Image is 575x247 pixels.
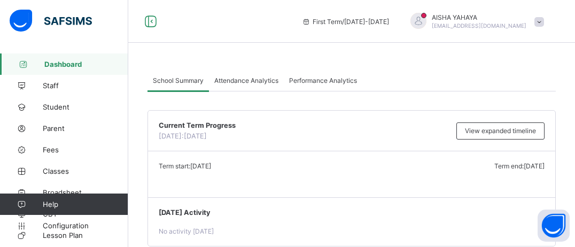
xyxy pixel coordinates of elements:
span: Staff [43,81,128,90]
span: [DATE]: [DATE] [159,132,207,140]
button: Open asap [538,210,570,242]
span: session/term information [302,18,389,26]
span: Fees [43,145,128,154]
span: Current Term Progress [159,121,451,129]
span: AISHA YAHAYA [432,13,526,21]
span: Term start: [DATE] [159,162,211,170]
span: No activity [DATE] [159,227,214,235]
span: Classes [43,167,128,175]
span: Configuration [43,221,128,230]
span: Broadsheet [43,188,128,197]
span: [EMAIL_ADDRESS][DOMAIN_NAME] [432,22,526,29]
div: AISHAYAHAYA [400,13,549,30]
span: Parent [43,124,128,133]
span: View expanded timeline [465,127,536,135]
span: Student [43,103,128,111]
span: Term end: [DATE] [494,162,545,170]
span: Performance Analytics [289,76,357,84]
span: [DATE] Activity [159,209,545,217]
img: safsims [10,10,92,32]
span: Help [43,200,128,209]
span: Dashboard [44,60,128,68]
span: School Summary [153,76,204,84]
span: Attendance Analytics [214,76,278,84]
